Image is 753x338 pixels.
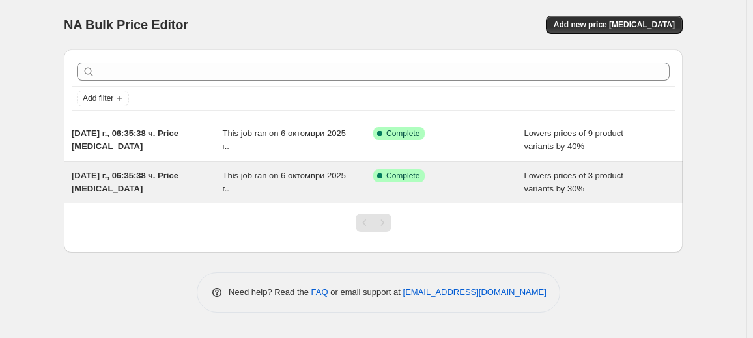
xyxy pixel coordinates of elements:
span: Need help? Read the [229,287,311,297]
span: [DATE] г., 06:35:38 ч. Price [MEDICAL_DATA] [72,128,178,151]
span: Add new price [MEDICAL_DATA] [554,20,675,30]
a: [EMAIL_ADDRESS][DOMAIN_NAME] [403,287,547,297]
button: Add new price [MEDICAL_DATA] [546,16,683,34]
a: FAQ [311,287,328,297]
span: Lowers prices of 9 product variants by 40% [524,128,623,151]
span: This job ran on 6 октомври 2025 г.. [223,128,346,151]
span: [DATE] г., 06:35:38 ч. Price [MEDICAL_DATA] [72,171,178,193]
nav: Pagination [356,214,391,232]
span: NA Bulk Price Editor [64,18,188,32]
span: Add filter [83,93,113,104]
span: Complete [386,128,419,139]
span: or email support at [328,287,403,297]
span: Complete [386,171,419,181]
span: This job ran on 6 октомври 2025 г.. [223,171,346,193]
span: Lowers prices of 3 product variants by 30% [524,171,623,193]
button: Add filter [77,91,129,106]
